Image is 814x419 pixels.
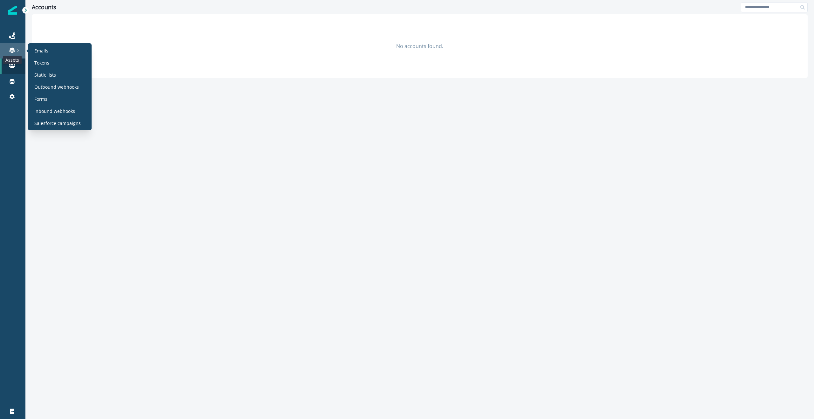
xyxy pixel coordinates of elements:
[34,120,81,127] p: Salesforce campaigns
[32,4,56,11] h1: Accounts
[32,14,808,78] div: No accounts found.
[34,84,79,90] p: Outbound webhooks
[34,59,49,66] p: Tokens
[34,96,47,102] p: Forms
[34,72,56,78] p: Static lists
[31,58,89,67] a: Tokens
[8,6,17,15] img: Inflection
[34,47,48,54] p: Emails
[34,108,75,114] p: Inbound webhooks
[31,118,89,128] a: Salesforce campaigns
[31,46,89,55] a: Emails
[31,94,89,104] a: Forms
[31,106,89,116] a: Inbound webhooks
[31,82,89,92] a: Outbound webhooks
[31,70,89,79] a: Static lists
